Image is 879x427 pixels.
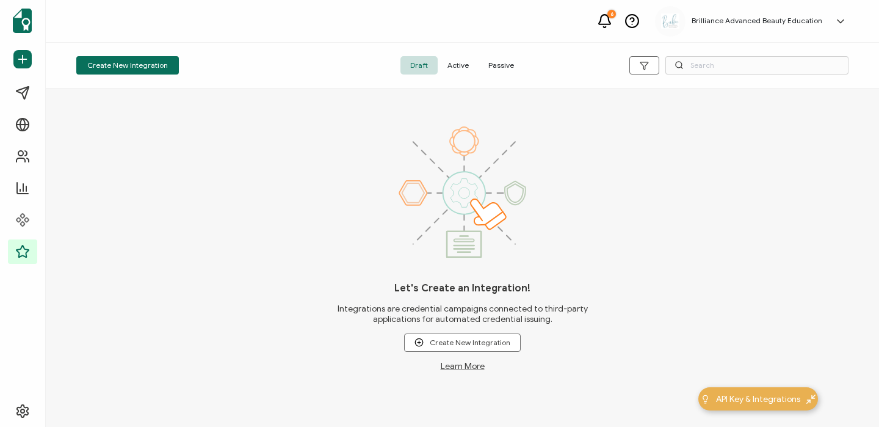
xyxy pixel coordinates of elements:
a: Learn More [441,361,485,371]
img: sertifier-logomark-colored.svg [13,9,32,33]
span: Active [438,56,479,75]
h5: Brilliance Advanced Beauty Education [692,16,822,25]
button: Create New Integration [404,334,521,352]
iframe: Chat Widget [818,368,879,427]
h1: Let's Create an Integration! [394,282,530,294]
span: Create New Integration [414,338,510,347]
img: a2bf8c6c-3aba-43b4-8354-ecfc29676cf6.jpg [661,13,679,29]
span: API Key & Integrations [716,393,800,406]
input: Search [665,56,848,75]
div: 6 [607,10,616,18]
img: minimize-icon.svg [806,395,816,404]
span: Integrations are credential campaigns connected to third-party applications for automated credent... [331,304,595,324]
img: integrations.svg [399,126,526,258]
button: Create New Integration [76,56,179,75]
span: Passive [479,56,524,75]
span: Draft [400,56,438,75]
